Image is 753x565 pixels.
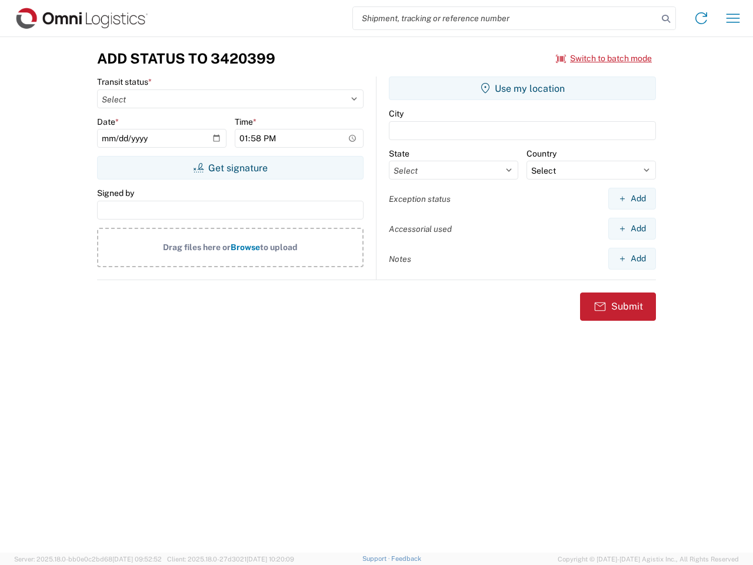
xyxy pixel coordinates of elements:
[527,148,557,159] label: Country
[97,188,134,198] label: Signed by
[163,242,231,252] span: Drag files here or
[389,254,411,264] label: Notes
[556,49,652,68] button: Switch to batch mode
[353,7,658,29] input: Shipment, tracking or reference number
[608,188,656,210] button: Add
[389,194,451,204] label: Exception status
[246,556,294,563] span: [DATE] 10:20:09
[14,556,162,563] span: Server: 2025.18.0-bb0e0c2bd68
[580,293,656,321] button: Submit
[391,555,421,562] a: Feedback
[389,77,656,100] button: Use my location
[97,117,119,127] label: Date
[97,50,275,67] h3: Add Status to 3420399
[235,117,256,127] label: Time
[167,556,294,563] span: Client: 2025.18.0-27d3021
[389,108,404,119] label: City
[558,554,739,564] span: Copyright © [DATE]-[DATE] Agistix Inc., All Rights Reserved
[362,555,392,562] a: Support
[97,77,152,87] label: Transit status
[112,556,162,563] span: [DATE] 09:52:52
[97,156,364,180] button: Get signature
[260,242,298,252] span: to upload
[389,224,452,234] label: Accessorial used
[608,248,656,270] button: Add
[231,242,260,252] span: Browse
[389,148,409,159] label: State
[608,218,656,240] button: Add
